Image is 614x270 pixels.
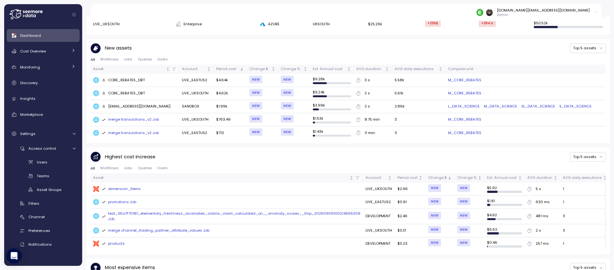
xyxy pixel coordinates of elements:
td: LIVE_EASTUS2 [179,126,214,139]
div: NEW [281,115,294,123]
th: Period costNot sorted [395,173,425,182]
div: Not sorted [418,176,423,180]
span: Dashboard [20,33,41,38]
th: AVG daily executionsNot sorted [560,173,610,182]
td: $25.26k [366,18,422,31]
span: Asset Groups [37,187,62,192]
a: Notifications [7,239,80,250]
div: Sorted descending [240,67,244,71]
td: $2.96 [395,183,425,196]
div: NEW [457,239,470,246]
td: $ 1.53k [310,113,354,126]
span: Teams [37,173,49,179]
td: $ 5.92 [484,183,525,196]
span: Insights [20,96,35,101]
div: NEW [281,76,294,83]
div: 630 ms [536,199,550,205]
p: Admin [497,13,590,17]
div: 481 ms [536,213,548,219]
td: 3 [560,209,610,224]
span: Worfklows [100,166,119,170]
div: NEW [428,184,441,192]
a: XL_DATA_SCIENCE [521,104,555,109]
td: $0.23 [395,237,425,250]
p: New assets [105,44,132,52]
th: Change %Not sorted [455,173,484,182]
div: 5 s [536,186,541,192]
a: dimension_items [93,186,360,192]
div: merge transactions_v2 Job [102,117,159,123]
th: Change $Not sorted [247,65,278,74]
th: Change $Sorted descending [425,173,454,182]
a: Monitoring [7,61,80,74]
div: Not sorted [166,67,170,71]
th: AVG durationNot sorted [525,173,560,182]
div: products [102,241,125,247]
div: Open Intercom Messenger [6,248,22,264]
td: 1 [560,196,610,209]
a: Discovery [7,76,80,89]
a: merge channel_trading_partner_attribute_values Job [93,227,360,234]
td: 3 [560,224,610,237]
div: NEW [281,102,294,109]
td: LIVE_UKSOUTH [179,113,214,126]
div: +394 % [479,20,496,27]
a: Users [7,157,80,167]
a: M_CORE_REBATES [448,117,481,123]
a: Teams [7,171,80,181]
p: Highest cost increase [105,153,155,161]
a: M_CORE_REBATES [448,130,481,136]
span: Preferences [28,228,50,233]
a: M_CORE_REBATES [448,77,481,83]
span: Discovery [20,80,38,85]
td: UKSOUTH [310,18,365,31]
a: Channel [7,212,80,222]
div: Not sorted [388,176,392,180]
a: Preferences [7,226,80,236]
button: Top 5 assets [570,44,606,53]
div: Not sorted [271,67,276,71]
td: $ 1.43k [310,126,354,139]
th: Est. Annual costNot sorted [310,65,354,74]
a: Cost Overview [7,45,80,58]
div: Not sorted [477,176,482,180]
span: Queries [138,166,152,170]
th: Est. Annual costNot sorted [484,173,525,182]
div: Asset [93,66,165,72]
div: NEW [428,212,441,219]
span: All [91,58,95,61]
a: test_36a7f70181_elementary_freshness_anomalies_claims_claim_calculated_on__anomaly_scores__tmp_20... [93,211,360,222]
div: Change % [457,175,476,181]
div: Change $ [428,175,447,181]
div: AVG duration [356,66,384,72]
button: Top 5 assets [570,152,606,162]
td: DEVELOPMENT [363,209,395,224]
td: $ 9.24k [310,87,354,100]
a: merge transactions_v2 Job [93,117,177,123]
div: Est. Annual cost [313,66,346,72]
a: S_DATA_SCIENCE [559,104,592,109]
td: LIVE_UKSOUTH [363,183,395,196]
img: 8a667c340b96c72f6b400081a025948b [486,9,493,16]
button: Collapse navigation [70,12,78,17]
div: Compute unit [448,66,603,72]
div: 2 s [365,91,370,96]
span: Access control [28,146,56,151]
div: 8.75 min [365,117,380,123]
div: Change $ [249,66,270,72]
th: AssetNot sorted [91,173,363,182]
span: Users [37,160,47,165]
td: $763.49 [214,113,247,126]
a: Asset Groups [7,184,80,195]
td: LIVE_UKSOUTH [179,87,214,100]
div: NEW [428,239,441,246]
a: M_CORE_REBATES [448,91,481,96]
div: AZURE [260,21,307,27]
th: AssetNot sorted [91,65,179,74]
span: Settings [20,131,35,136]
div: NEW [428,226,441,233]
div: Not sorted [347,67,351,71]
img: 689adfd76a9d17b9213495f1.PNG [476,9,483,16]
div: NEW [457,226,470,233]
td: $ 50.52k [531,18,606,31]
